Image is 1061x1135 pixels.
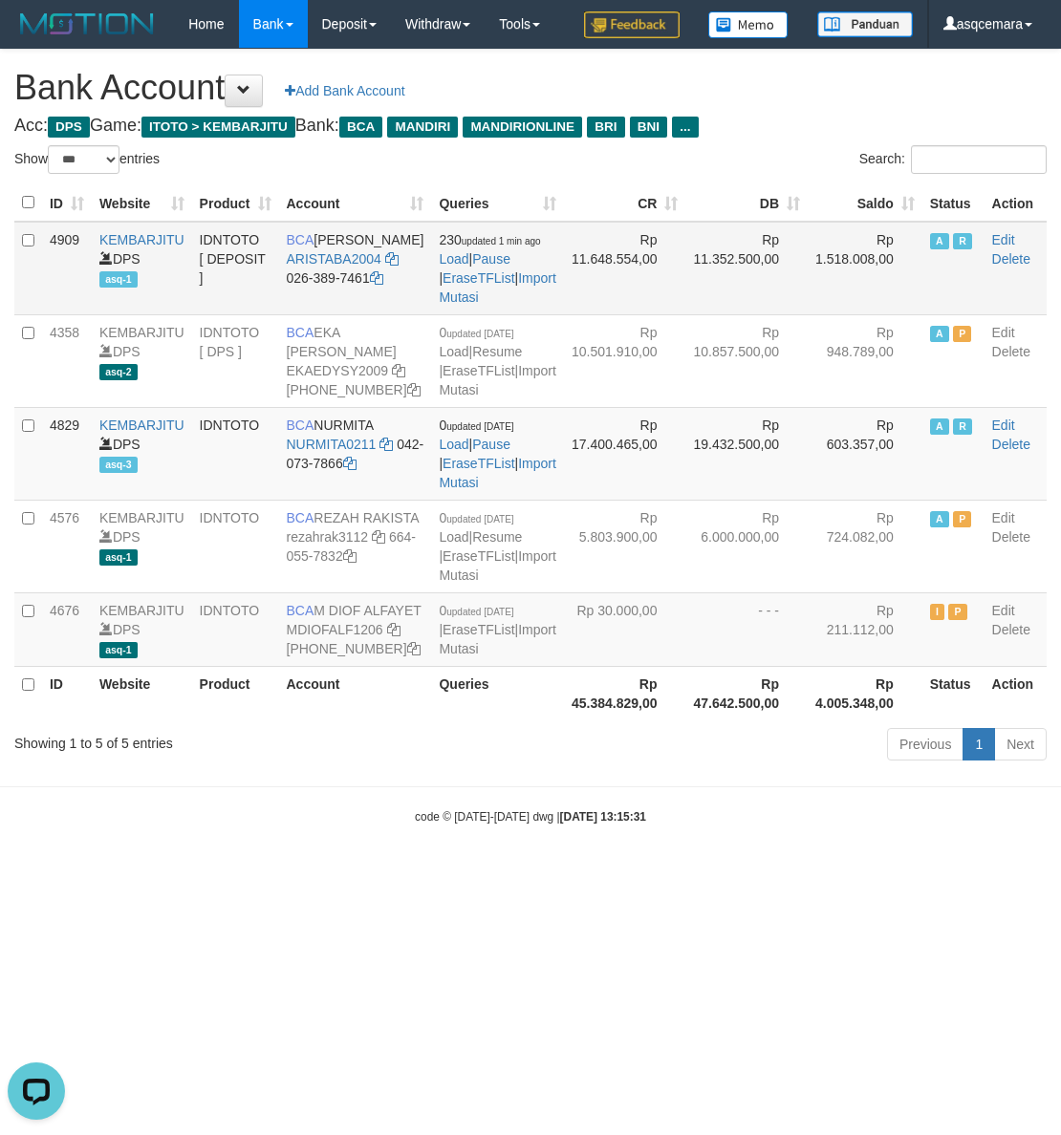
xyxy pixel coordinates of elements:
[287,232,314,247] span: BCA
[439,344,468,359] a: Load
[439,418,555,490] span: | | |
[808,314,922,407] td: Rp 948.789,00
[42,222,92,315] td: 4909
[14,69,1047,107] h1: Bank Account
[930,511,949,527] span: Active
[287,251,381,267] a: ARISTABA2004
[992,325,1015,340] a: Edit
[930,418,949,435] span: Active
[443,548,514,564] a: EraseTFList
[272,75,417,107] a: Add Bank Account
[387,117,458,138] span: MANDIRI
[279,222,432,315] td: [PERSON_NAME] 026-389-7461
[99,325,184,340] a: KEMBARJITU
[407,641,421,656] a: Copy 7152165903 to clipboard
[564,500,686,592] td: Rp 5.803.900,00
[446,329,513,339] span: updated [DATE]
[99,271,138,288] span: asq-1
[439,622,555,656] a: Import Mutasi
[439,363,555,397] a: Import Mutasi
[439,232,540,247] span: 230
[99,457,138,473] span: asq-3
[48,145,119,174] select: Showentries
[141,117,295,138] span: ITOTO > KEMBARJITU
[42,500,92,592] td: 4576
[42,592,92,666] td: 4676
[564,314,686,407] td: Rp 10.501.910,00
[92,222,192,315] td: DPS
[370,270,383,286] a: Copy 0263897461 to clipboard
[953,233,972,249] span: Running
[343,548,357,564] a: Copy 6640557832 to clipboard
[92,184,192,222] th: Website: activate to sort column ascending
[279,666,432,720] th: Account
[564,592,686,666] td: Rp 30.000,00
[287,325,314,340] span: BCA
[685,184,808,222] th: DB: activate to sort column ascending
[192,666,279,720] th: Product
[564,222,686,315] td: Rp 11.648.554,00
[379,437,393,452] a: Copy NURMITA0211 to clipboard
[42,184,92,222] th: ID: activate to sort column ascending
[92,592,192,666] td: DPS
[472,251,510,267] a: Pause
[930,326,949,342] span: Active
[287,622,383,637] a: MDIOFALF1206
[99,418,184,433] a: KEMBARJITU
[431,666,563,720] th: Queries
[992,344,1030,359] a: Delete
[14,726,428,753] div: Showing 1 to 5 of 5 entries
[992,418,1015,433] a: Edit
[992,251,1030,267] a: Delete
[584,11,680,38] img: Feedback.jpg
[992,510,1015,525] a: Edit
[930,604,945,620] span: Inactive
[443,270,514,286] a: EraseTFList
[922,184,985,222] th: Status
[439,529,468,545] a: Load
[685,222,808,315] td: Rp 11.352.500,00
[372,529,385,545] a: Copy rezahrak3112 to clipboard
[472,529,522,545] a: Resume
[985,184,1047,222] th: Action
[992,437,1030,452] a: Delete
[99,642,138,658] span: asq-1
[14,117,1047,136] h4: Acc: Game: Bank:
[948,604,967,620] span: Paused
[279,500,432,592] td: REZAH RAKISTA 664-055-7832
[564,184,686,222] th: CR: activate to sort column ascending
[439,510,555,583] span: | | |
[8,8,65,65] button: Open LiveChat chat widget
[439,270,555,305] a: Import Mutasi
[439,456,555,490] a: Import Mutasi
[808,184,922,222] th: Saldo: activate to sort column ascending
[439,548,555,583] a: Import Mutasi
[92,314,192,407] td: DPS
[992,232,1015,247] a: Edit
[446,607,513,617] span: updated [DATE]
[287,363,389,378] a: EKAEDYSY2009
[287,510,314,525] span: BCA
[407,382,421,397] a: Copy 7865564490 to clipboard
[443,363,514,378] a: EraseTFList
[462,236,541,246] span: updated 1 min ago
[48,117,90,138] span: DPS
[99,603,184,618] a: KEMBARJITU
[439,603,513,618] span: 0
[279,592,432,666] td: M DIOF ALFAYET [PHONE_NUMBER]
[472,344,522,359] a: Resume
[808,666,922,720] th: Rp 4.005.348,00
[685,314,808,407] td: Rp 10.857.500,00
[92,407,192,500] td: DPS
[287,418,314,433] span: BCA
[953,511,972,527] span: Paused
[472,437,510,452] a: Pause
[953,418,972,435] span: Running
[439,418,513,433] span: 0
[446,514,513,525] span: updated [DATE]
[192,592,279,666] td: IDNTOTO
[92,500,192,592] td: DPS
[439,437,468,452] a: Load
[994,728,1047,760] a: Next
[431,184,563,222] th: Queries: activate to sort column ascending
